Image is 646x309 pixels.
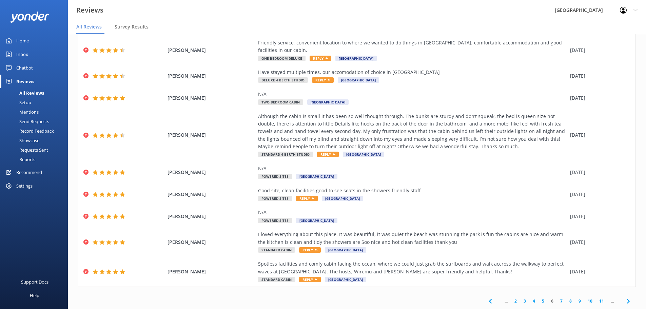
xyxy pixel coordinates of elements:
[4,126,68,136] a: Record Feedback
[307,99,349,105] span: [GEOGRAPHIC_DATA]
[570,169,627,176] div: [DATE]
[4,98,68,107] a: Setup
[168,238,255,246] span: [PERSON_NAME]
[310,56,331,61] span: Reply
[607,298,617,304] span: ...
[570,131,627,139] div: [DATE]
[258,113,567,151] div: Although the cabin is small it has been so well thought through. The bunks are sturdy and don’t s...
[343,152,384,157] span: [GEOGRAPHIC_DATA]
[4,136,39,145] div: Showcase
[322,196,363,201] span: [GEOGRAPHIC_DATA]
[596,298,607,304] a: 11
[570,191,627,198] div: [DATE]
[325,247,366,253] span: [GEOGRAPHIC_DATA]
[168,213,255,220] span: [PERSON_NAME]
[258,99,303,105] span: Two Bedroom Cabin
[299,247,321,253] span: Reply
[4,88,68,98] a: All Reviews
[258,152,313,157] span: Standard 4 Berth Studio
[258,260,567,275] div: Spotless facilities and comfy cabin facing the ocean, where we could just grab the surfboards and...
[4,117,68,126] a: Send Requests
[10,12,49,23] img: yonder-white-logo.png
[4,155,68,164] a: Reports
[258,69,567,76] div: Have stayed multiple times, our accomodation of choice in [GEOGRAPHIC_DATA]
[4,107,39,117] div: Mentions
[296,174,337,179] span: [GEOGRAPHIC_DATA]
[258,277,295,282] span: Standard Cabin
[168,131,255,139] span: [PERSON_NAME]
[258,91,567,98] div: N/A
[115,23,149,30] span: Survey Results
[4,98,31,107] div: Setup
[168,268,255,275] span: [PERSON_NAME]
[325,277,366,282] span: [GEOGRAPHIC_DATA]
[299,277,321,282] span: Reply
[584,298,596,304] a: 10
[258,187,567,194] div: Good site, clean facilities good to see seats in the showers friendly staff
[30,289,39,302] div: Help
[566,298,575,304] a: 8
[168,46,255,54] span: [PERSON_NAME]
[4,126,54,136] div: Record Feedback
[4,145,48,155] div: Requests Sent
[16,75,34,88] div: Reviews
[529,298,539,304] a: 4
[548,298,557,304] a: 6
[258,165,567,172] div: N/A
[557,298,566,304] a: 7
[575,298,584,304] a: 9
[4,136,68,145] a: Showcase
[4,88,44,98] div: All Reviews
[570,72,627,80] div: [DATE]
[76,23,102,30] span: All Reviews
[16,166,42,179] div: Recommend
[258,196,292,201] span: Powered Sites
[16,47,28,61] div: Inbox
[4,107,68,117] a: Mentions
[258,247,295,253] span: Standard Cabin
[258,77,308,83] span: Deluxe 4 Berth Studio
[258,231,567,246] div: I loved everything about this place. It was beautiful, it was quiet the beach was stunning the pa...
[296,218,337,223] span: [GEOGRAPHIC_DATA]
[511,298,520,304] a: 2
[4,117,49,126] div: Send Requests
[570,238,627,246] div: [DATE]
[21,275,48,289] div: Support Docs
[317,152,339,157] span: Reply
[16,61,33,75] div: Chatbot
[258,209,567,216] div: N/A
[520,298,529,304] a: 3
[4,145,68,155] a: Requests Sent
[570,94,627,102] div: [DATE]
[258,39,567,54] div: Friendly service, convenient location to where we wanted to do things in [GEOGRAPHIC_DATA], comfo...
[539,298,548,304] a: 5
[570,46,627,54] div: [DATE]
[4,155,35,164] div: Reports
[570,268,627,275] div: [DATE]
[312,77,334,83] span: Reply
[168,169,255,176] span: [PERSON_NAME]
[16,34,29,47] div: Home
[258,56,306,61] span: One Bedroom Deluxe
[501,298,511,304] span: ...
[168,191,255,198] span: [PERSON_NAME]
[76,5,103,16] h3: Reviews
[168,72,255,80] span: [PERSON_NAME]
[335,56,377,61] span: [GEOGRAPHIC_DATA]
[570,213,627,220] div: [DATE]
[296,196,318,201] span: Reply
[16,179,33,193] div: Settings
[338,77,379,83] span: [GEOGRAPHIC_DATA]
[258,174,292,179] span: Powered Sites
[168,94,255,102] span: [PERSON_NAME]
[258,218,292,223] span: Powered Sites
